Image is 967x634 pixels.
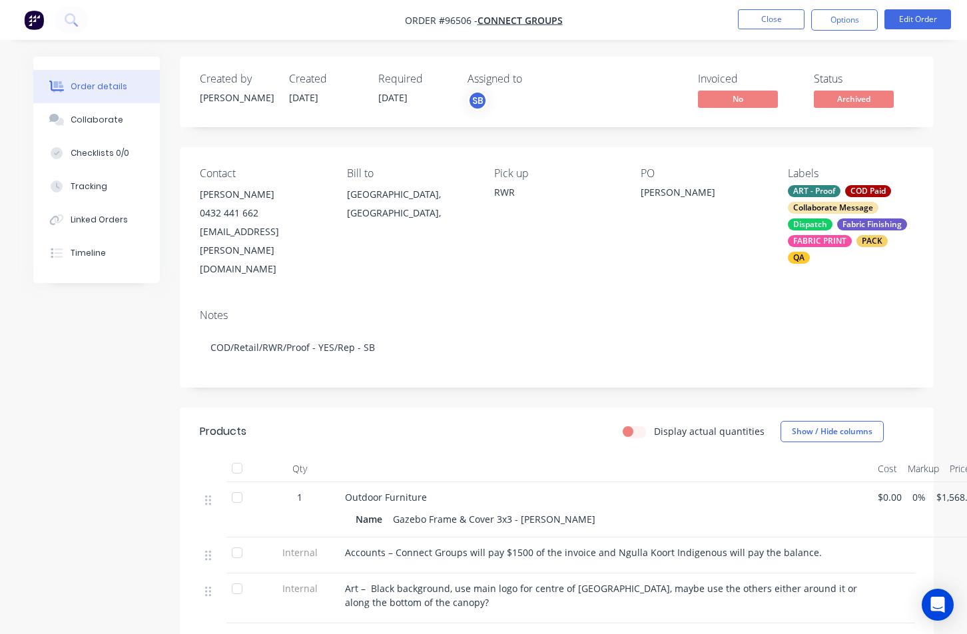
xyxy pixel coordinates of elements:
div: [PERSON_NAME]0432 441 662[EMAIL_ADDRESS][PERSON_NAME][DOMAIN_NAME] [200,185,326,278]
span: Outdoor Furniture [345,491,427,503]
div: RWR [494,185,620,199]
span: $0.00 [878,490,902,504]
div: Created [289,73,362,85]
div: Tracking [71,180,107,192]
div: Required [378,73,452,85]
div: Dispatch [788,218,832,230]
div: Cost [872,456,902,482]
div: Timeline [71,247,106,259]
button: Linked Orders [33,203,160,236]
div: [GEOGRAPHIC_DATA], [GEOGRAPHIC_DATA], [347,185,473,222]
div: ART - Proof [788,185,840,197]
div: [EMAIL_ADDRESS][PERSON_NAME][DOMAIN_NAME] [200,222,326,278]
div: Invoiced [698,73,798,85]
div: PO [641,167,767,180]
div: COD Paid [845,185,891,197]
div: Linked Orders [71,214,128,226]
div: Bill to [347,167,473,180]
div: Gazebo Frame & Cover 3x3 - [PERSON_NAME] [388,509,601,529]
button: Checklists 0/0 [33,137,160,170]
span: [DATE] [378,91,408,104]
div: Products [200,424,246,440]
div: PACK [856,235,888,247]
button: Timeline [33,236,160,270]
span: 1 [297,490,302,504]
label: Display actual quantities [654,424,765,438]
div: QA [788,252,810,264]
span: Internal [265,545,334,559]
div: Qty [260,456,340,482]
span: Order #96506 - [405,14,478,27]
span: Archived [814,91,894,107]
div: [PERSON_NAME] [641,185,767,204]
div: 0432 441 662 [200,204,326,222]
span: [DATE] [289,91,318,104]
div: Status [814,73,914,85]
div: Assigned to [468,73,601,85]
div: COD/Retail/RWR/Proof - YES/Rep - SB [200,327,914,368]
span: Accounts – Connect Groups will pay $1500 of the invoice and Ngulla Koort Indigenous will pay the ... [345,546,822,559]
div: Name [356,509,388,529]
button: Edit Order [884,9,951,29]
span: No [698,91,778,107]
span: 0% [912,490,926,504]
button: Show / Hide columns [781,421,884,442]
span: Internal [265,581,334,595]
button: Options [811,9,878,31]
div: [PERSON_NAME] [200,185,326,204]
button: SB [468,91,487,111]
a: Connect Groups [478,14,563,27]
button: Tracking [33,170,160,203]
div: [PERSON_NAME] [200,91,273,105]
button: Collaborate [33,103,160,137]
div: Pick up [494,167,620,180]
div: Collaborate [71,114,123,126]
div: Created by [200,73,273,85]
span: Art – Black background, use main logo for centre of [GEOGRAPHIC_DATA], maybe use the others eithe... [345,582,860,609]
div: FABRIC PRINT [788,235,852,247]
img: Factory [24,10,44,30]
div: Checklists 0/0 [71,147,129,159]
div: Labels [788,167,914,180]
div: [GEOGRAPHIC_DATA], [GEOGRAPHIC_DATA], [347,185,473,228]
div: Contact [200,167,326,180]
div: Open Intercom Messenger [922,589,954,621]
div: Markup [902,456,944,482]
button: Order details [33,70,160,103]
button: Close [738,9,805,29]
div: Order details [71,81,127,93]
div: Collaborate Message [788,202,878,214]
div: Fabric Finishing [837,218,907,230]
div: Notes [200,309,914,322]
